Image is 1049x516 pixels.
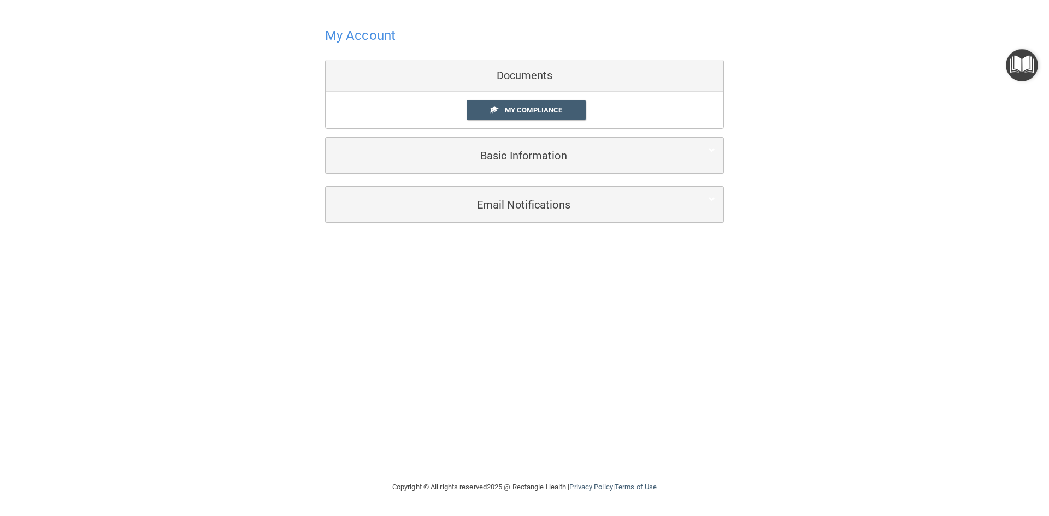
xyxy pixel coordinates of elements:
[615,483,657,491] a: Terms of Use
[334,199,682,211] h5: Email Notifications
[325,28,396,43] h4: My Account
[505,106,562,114] span: My Compliance
[326,60,723,92] div: Documents
[325,470,724,505] div: Copyright © All rights reserved 2025 @ Rectangle Health | |
[569,483,612,491] a: Privacy Policy
[1006,49,1038,81] button: Open Resource Center
[334,143,715,168] a: Basic Information
[334,150,682,162] h5: Basic Information
[334,192,715,217] a: Email Notifications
